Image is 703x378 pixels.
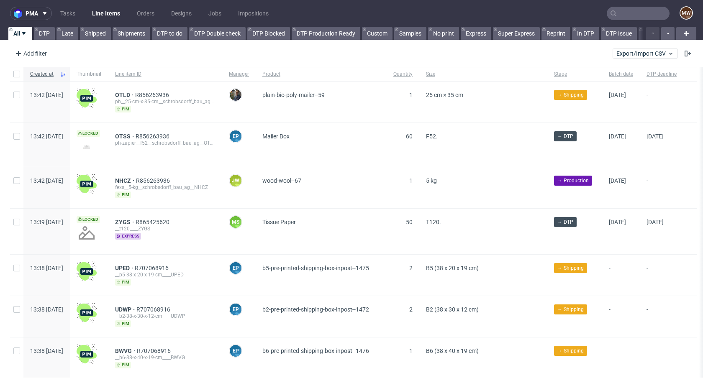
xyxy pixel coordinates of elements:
[136,219,171,225] a: R865425620
[262,71,380,78] span: Product
[30,133,63,140] span: 13:42 [DATE]
[426,92,463,98] span: 25 cm × 35 cm
[557,264,584,272] span: → Shipping
[426,306,479,313] span: B2 (38 x 30 x 12 cm)
[115,320,131,327] span: pim
[262,219,296,225] span: Tissue Paper
[30,306,63,313] span: 13:38 [DATE]
[230,262,241,274] figcaption: EP
[77,303,97,323] img: wHgJFi1I6lmhQAAAABJRU5ErkJggg==
[647,219,664,225] span: [DATE]
[77,71,102,78] span: Thumbnail
[77,141,97,153] img: version_two_editor_design
[609,71,633,78] span: Batch date
[77,130,100,137] span: Locked
[10,7,52,20] button: pma
[262,92,325,98] span: plain-bio-poly-mailer--59
[554,71,595,78] span: Stage
[115,233,141,240] span: express
[203,7,226,20] a: Jobs
[229,71,249,78] span: Manager
[115,177,136,184] a: NHCZ
[135,265,170,271] a: R707068916
[572,27,599,40] a: In DTP
[136,177,172,184] a: R856263936
[233,7,274,20] a: Impositions
[30,177,63,184] span: 13:42 [DATE]
[406,133,413,140] span: 60
[137,347,172,354] a: R707068916
[262,347,369,354] span: b6-pre-printed-shipping-box-inpost--1476
[647,133,664,140] span: [DATE]
[115,71,216,78] span: Line item ID
[115,219,136,225] a: ZYGS
[77,344,97,364] img: wHgJFi1I6lmhQAAAABJRU5ErkJggg==
[152,27,187,40] a: DTP to do
[426,219,441,225] span: T120.
[30,92,63,98] span: 13:42 [DATE]
[189,27,246,40] a: DTP Double check
[616,50,674,57] span: Export/Import CSV
[30,71,56,78] span: Created at
[8,27,32,40] a: All
[136,306,172,313] span: R707068916
[230,89,241,101] img: Maciej Sobola
[230,175,241,186] figcaption: JW
[135,92,171,98] a: R856263936
[262,265,369,271] span: b5-pre-printed-shipping-box-inpost--1475
[601,27,637,40] a: DTP Issue
[609,92,626,98] span: [DATE]
[77,223,97,243] img: no_design.png
[115,354,216,361] div: __b6-38-x-40-x-19-cm____BWVG
[409,92,413,98] span: 1
[393,71,413,78] span: Quantity
[647,265,677,286] span: -
[136,133,171,140] span: R856263936
[557,91,584,99] span: → Shipping
[80,27,111,40] a: Shipped
[115,92,135,98] a: OTLD
[77,216,100,223] span: Locked
[230,304,241,315] figcaption: EP
[14,9,26,18] img: logo
[609,219,626,225] span: [DATE]
[115,362,131,368] span: pim
[30,265,63,271] span: 13:38 [DATE]
[426,133,438,140] span: F52.
[613,49,678,59] button: Export/Import CSV
[115,98,216,105] div: ph__25-cm-x-35-cm__schrobsdorff_bau_ag__OTLD
[406,219,413,225] span: 50
[30,219,63,225] span: 13:39 [DATE]
[362,27,393,40] a: Custom
[115,347,137,354] a: BWVG
[56,27,78,40] a: Late
[609,347,633,368] span: -
[247,27,290,40] a: DTP Blocked
[409,265,413,271] span: 2
[426,265,479,271] span: B5 (38 x 20 x 19 cm)
[680,7,692,19] figcaption: MW
[647,92,677,112] span: -
[115,306,136,313] span: UDWP
[409,347,413,354] span: 1
[647,347,677,368] span: -
[230,130,241,142] figcaption: EP
[77,174,97,194] img: wHgJFi1I6lmhQAAAABJRU5ErkJggg==
[115,265,135,271] a: UPED
[461,27,491,40] a: Express
[557,347,584,355] span: → Shipping
[426,177,437,184] span: 5 kg
[262,133,290,140] span: Mailer Box
[87,7,125,20] a: Line Items
[541,27,570,40] a: Reprint
[115,106,131,112] span: pim
[166,7,197,20] a: Designs
[77,88,97,108] img: wHgJFi1I6lmhQAAAABJRU5ErkJggg==
[262,177,301,184] span: wood-wool--67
